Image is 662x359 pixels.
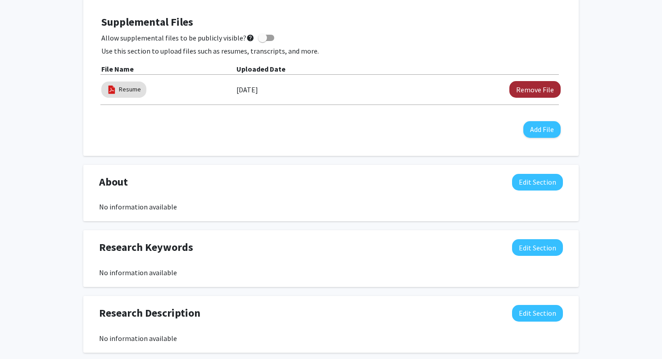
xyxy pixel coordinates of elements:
[99,305,200,321] span: Research Description
[236,82,258,97] label: [DATE]
[99,333,563,344] div: No information available
[101,45,561,56] p: Use this section to upload files such as resumes, transcripts, and more.
[512,239,563,256] button: Edit Research Keywords
[101,64,134,73] b: File Name
[101,32,254,43] span: Allow supplemental files to be publicly visible?
[107,85,117,95] img: pdf_icon.png
[101,16,561,29] h4: Supplemental Files
[509,81,561,98] button: Remove Resume File
[99,201,563,212] div: No information available
[99,239,193,255] span: Research Keywords
[523,121,561,138] button: Add File
[119,85,141,94] a: Resume
[236,64,286,73] b: Uploaded Date
[7,318,38,352] iframe: Chat
[99,174,128,190] span: About
[246,32,254,43] mat-icon: help
[512,305,563,322] button: Edit Research Description
[99,267,563,278] div: No information available
[512,174,563,191] button: Edit About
